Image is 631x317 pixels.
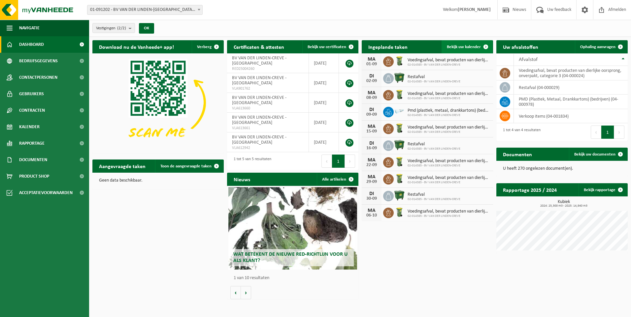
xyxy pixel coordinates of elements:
[394,173,405,184] img: WB-0140-HPE-GN-50
[230,286,241,299] button: Vorige
[19,135,45,152] span: Rapportage
[408,125,490,130] span: Voedingsafval, bevat producten van dierlijke oorsprong, onverpakt, categorie 3
[19,86,44,102] span: Gebruikers
[579,183,627,196] a: Bekijk rapportage
[408,214,490,218] span: 02-014385 - BV VAN DER LINDEN-CREVE
[19,119,40,135] span: Kalender
[514,66,628,80] td: voedingsafval, bevat producten van dierlijke oorsprong, onverpakt, categorie 3 (04-000024)
[365,112,378,117] div: 09-09
[19,20,40,36] span: Navigatie
[232,145,304,151] span: VLA612942
[408,80,460,84] span: 02-014385 - BV VAN DER LINDEN-CREVE
[365,73,378,79] div: DI
[232,95,286,105] span: BV VAN DER LINDEN-CREVE - [GEOGRAPHIC_DATA]
[309,53,339,73] td: [DATE]
[232,66,304,72] span: RED25004260
[87,5,203,15] span: 01-091202 - BV VAN DER LINDEN-CREVE - WACHTEBEKE
[365,208,378,213] div: MA
[601,126,614,139] button: 1
[241,286,251,299] button: Volgende
[394,190,405,201] img: WB-1100-HPE-GN-04
[500,204,628,208] span: 2024: 25,300 m3 - 2025: 14,940 m3
[19,168,49,185] span: Product Shop
[87,5,202,14] span: 01-091202 - BV VAN DER LINDEN-CREVE - WACHTEBEKE
[192,40,223,53] button: Verberg
[365,174,378,180] div: MA
[500,125,541,139] div: 1 tot 4 van 4 resultaten
[408,74,460,80] span: Restafval
[394,55,405,67] img: WB-0140-HPE-GN-50
[92,159,152,172] h2: Aangevraagde taken
[408,164,490,168] span: 02-014385 - BV VAN DER LINDEN-CREVE
[365,124,378,129] div: MA
[19,36,44,53] span: Dashboard
[309,132,339,152] td: [DATE]
[394,106,405,117] img: LP-SK-00120-HPE-11
[394,72,405,83] img: WB-1100-HPE-GN-04
[458,7,491,12] strong: [PERSON_NAME]
[160,164,212,168] span: Toon de aangevraagde taken
[408,181,490,185] span: 02-014385 - BV VAN DER LINDEN-CREVE
[408,58,490,63] span: Voedingsafval, bevat producten van dierlijke oorsprong, onverpakt, categorie 3
[365,180,378,184] div: 29-09
[96,23,126,33] span: Vestigingen
[234,276,355,280] p: 1 van 10 resultaten
[394,139,405,151] img: WB-1100-HPE-GN-04
[99,178,217,183] p: Geen data beschikbaar.
[514,109,628,123] td: verkoop items (04-001834)
[92,23,135,33] button: Vestigingen(2/2)
[580,45,615,49] span: Ophaling aanvragen
[345,155,355,168] button: Next
[408,108,490,113] span: Pmd (plastiek, metaal, drankkartons) (bedrijven)
[569,148,627,161] a: Bekijk uw documenten
[227,173,257,186] h2: Nieuws
[365,79,378,83] div: 02-09
[232,86,304,91] span: VLA901762
[232,135,286,145] span: BV VAN DER LINDEN-CREVE - [GEOGRAPHIC_DATA]
[394,156,405,167] img: WB-0140-HPE-GN-50
[365,163,378,167] div: 22-09
[514,95,628,109] td: PMD (Plastiek, Metaal, Drankkartons) (bedrijven) (04-000978)
[519,57,538,62] span: Afvalstof
[332,155,345,168] button: 1
[394,207,405,218] img: WB-0140-HPE-GN-50
[496,40,545,53] h2: Uw afvalstoffen
[496,148,539,160] h2: Documenten
[408,97,490,101] span: 02-014385 - BV VAN DER LINDEN-CREVE
[394,123,405,134] img: WB-0140-HPE-GN-50
[408,197,460,201] span: 02-014385 - BV VAN DER LINDEN-CREVE
[302,40,358,53] a: Bekijk uw certificaten
[408,130,490,134] span: 02-014385 - BV VAN DER LINDEN-CREVE
[19,152,47,168] span: Documenten
[442,40,492,53] a: Bekijk uw kalender
[591,126,601,139] button: Previous
[365,213,378,218] div: 06-10
[408,91,490,97] span: Voedingsafval, bevat producten van dierlijke oorsprong, onverpakt, categorie 3
[155,159,223,173] a: Toon de aangevraagde taken
[117,26,126,30] count: (2/2)
[233,252,348,263] span: Wat betekent de nieuwe RED-richtlijn voor u als klant?
[362,40,414,53] h2: Ingeplande taken
[496,183,563,196] h2: Rapportage 2025 / 2024
[365,96,378,100] div: 08-09
[228,187,357,270] a: Wat betekent de nieuwe RED-richtlijn voor u als klant?
[232,75,286,86] span: BV VAN DER LINDEN-CREVE - [GEOGRAPHIC_DATA]
[408,142,460,147] span: Restafval
[308,45,346,49] span: Bekijk uw certificaten
[19,185,73,201] span: Acceptatievoorwaarden
[408,209,490,214] span: Voedingsafval, bevat producten van dierlijke oorsprong, onverpakt, categorie 3
[365,129,378,134] div: 15-09
[408,63,490,67] span: 02-014385 - BV VAN DER LINDEN-CREVE
[227,40,291,53] h2: Certificaten & attesten
[574,152,615,157] span: Bekijk uw documenten
[408,175,490,181] span: Voedingsafval, bevat producten van dierlijke oorsprong, onverpakt, categorie 3
[365,196,378,201] div: 30-09
[317,173,358,186] a: Alle artikelen
[19,69,57,86] span: Contactpersonen
[408,158,490,164] span: Voedingsafval, bevat producten van dierlijke oorsprong, onverpakt, categorie 3
[365,90,378,96] div: MA
[500,200,628,208] h3: Kubiek
[232,106,304,111] span: VLA613660
[92,53,224,152] img: Download de VHEPlus App
[365,191,378,196] div: DI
